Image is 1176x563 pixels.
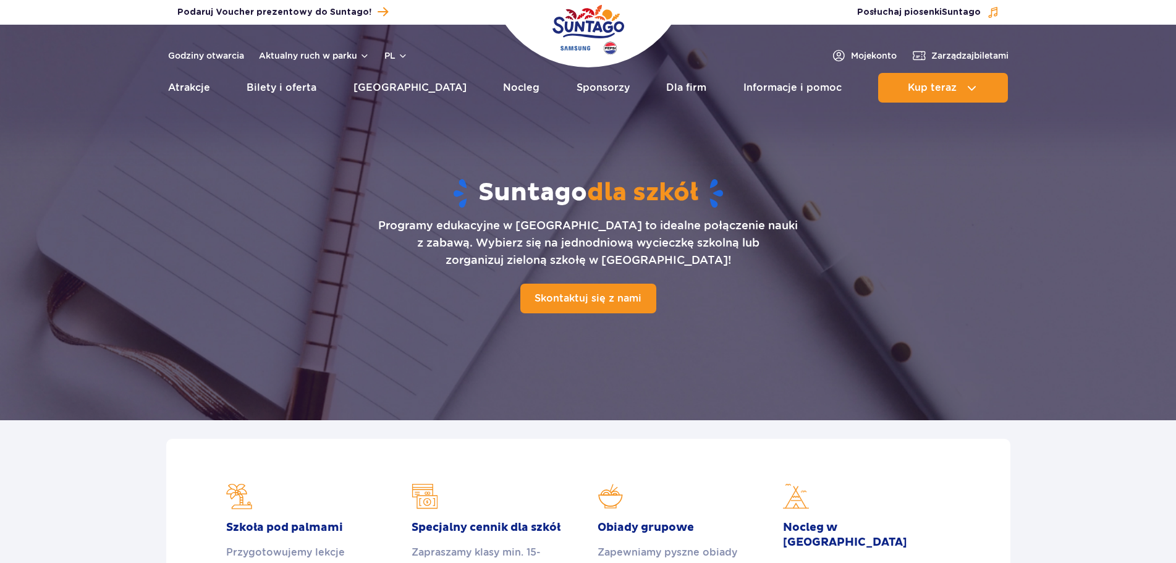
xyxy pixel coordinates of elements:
[378,217,798,269] p: Programy edukacyjne w [GEOGRAPHIC_DATA] to idealne połączenie nauki z zabawą. Wybierz się na jedn...
[259,51,370,61] button: Aktualny ruch w parku
[931,49,1009,62] span: Zarządzaj biletami
[831,48,897,63] a: Mojekonto
[783,520,950,550] h2: Nocleg w [GEOGRAPHIC_DATA]
[577,73,630,103] a: Sponsorzy
[942,8,981,17] span: Suntago
[520,284,656,313] a: Skontaktuj się z nami
[412,520,578,535] h2: Specjalny cennik dla szkół
[908,82,957,93] span: Kup teraz
[912,48,1009,63] a: Zarządzajbiletami
[353,73,467,103] a: [GEOGRAPHIC_DATA]
[743,73,842,103] a: Informacje i pomoc
[168,73,210,103] a: Atrakcje
[666,73,706,103] a: Dla firm
[247,73,316,103] a: Bilety i oferta
[587,177,698,208] span: dla szkół
[857,6,981,19] span: Posłuchaj piosenki
[878,73,1008,103] button: Kup teraz
[168,49,244,62] a: Godziny otwarcia
[598,520,764,535] h2: Obiady grupowe
[191,177,986,210] h1: Suntago
[503,73,539,103] a: Nocleg
[851,49,897,62] span: Moje konto
[535,292,641,304] span: Skontaktuj się z nami
[384,49,408,62] button: pl
[177,6,371,19] span: Podaruj Voucher prezentowy do Suntago!
[177,4,388,20] a: Podaruj Voucher prezentowy do Suntago!
[226,520,393,535] h2: Szkoła pod palmami
[857,6,999,19] button: Posłuchaj piosenkiSuntago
